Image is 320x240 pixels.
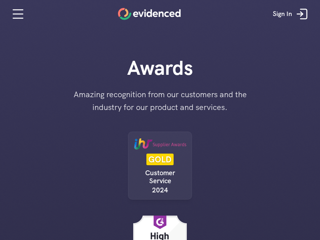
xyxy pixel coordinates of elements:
a: Home [118,8,181,20]
p: GOLD [148,155,172,164]
a: Sign In [267,2,316,26]
p: Sign In [273,9,292,19]
p: Amazing recognition from our customers and the industry for our product and services. [60,88,260,114]
p: Customer [132,169,188,177]
a: GOLDCustomerService2024 [120,126,200,206]
p: 2024 [152,186,168,194]
h1: Awards [6,56,314,80]
p: Service [132,177,188,185]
